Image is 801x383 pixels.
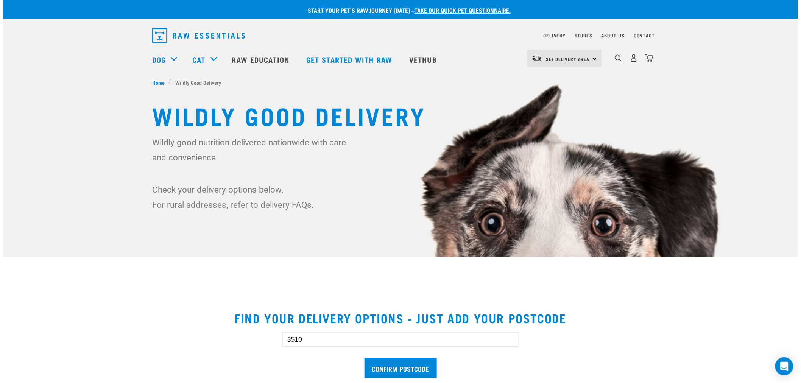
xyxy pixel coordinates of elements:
img: van-moving.png [532,55,542,62]
input: Enter your postcode here... [282,332,519,347]
a: take our quick pet questionnaire. [415,8,511,12]
a: About Us [602,34,625,37]
p: Wildly good nutrition delivered nationwide with care and convenience. [152,135,351,165]
div: Open Intercom Messenger [775,357,793,375]
img: Raw Essentials Logo [152,28,245,43]
h1: Wildly Good Delivery [152,101,649,129]
nav: dropdown navigation [3,44,798,75]
input: Confirm postcode [365,358,437,378]
a: Get started with Raw [299,44,402,75]
nav: dropdown navigation [146,25,655,46]
img: home-icon-1@2x.png [615,54,622,62]
a: Contact [634,34,655,37]
a: Home [152,78,169,86]
span: Home [152,78,165,86]
a: Raw Education [224,44,299,75]
a: Cat [192,54,205,65]
h2: Find your delivery options - just add your postcode [12,311,789,325]
a: Delivery [544,34,566,37]
img: user.png [630,54,638,62]
p: Check your delivery options below. For rural addresses, refer to delivery FAQs. [152,182,351,212]
span: Set Delivery Area [546,58,590,60]
img: home-icon@2x.png [645,54,653,62]
a: Dog [152,54,166,65]
a: Vethub [402,44,446,75]
nav: breadcrumbs [152,78,649,86]
a: Stores [575,34,592,37]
